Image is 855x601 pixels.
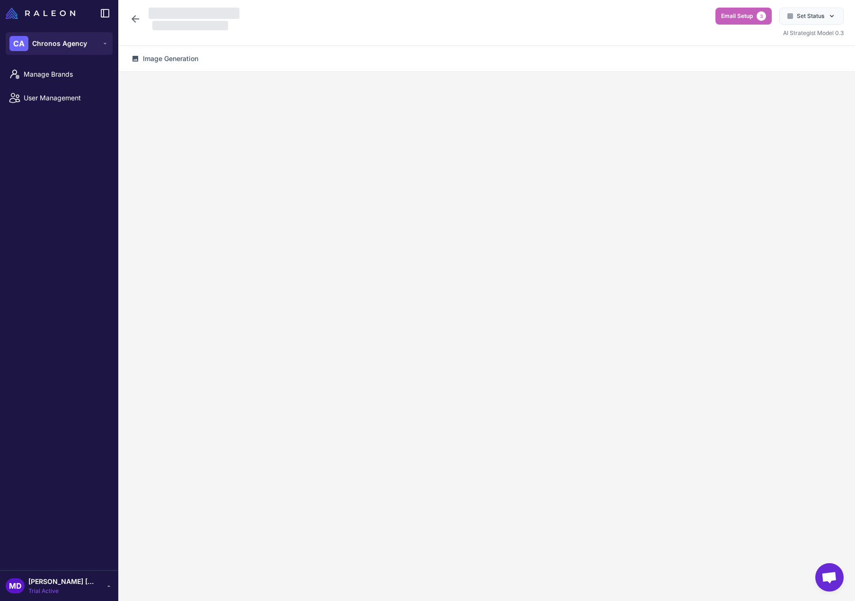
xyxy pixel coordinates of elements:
[28,576,95,587] span: [PERSON_NAME] [PERSON_NAME]
[6,8,79,19] a: Raleon Logo
[28,587,95,595] span: Trial Active
[6,8,75,19] img: Raleon Logo
[6,32,113,55] button: CAChronos Agency
[126,50,204,68] button: Image Generation
[721,12,753,20] span: Email Setup
[24,93,107,103] span: User Management
[9,36,28,51] div: CA
[6,578,25,593] div: MD
[797,12,824,20] span: Set Status
[4,64,115,84] a: Manage Brands
[815,563,844,592] div: Open chat
[32,38,87,49] span: Chronos Agency
[4,88,115,108] a: User Management
[143,53,198,64] span: Image Generation
[757,11,766,21] span: 3
[24,69,107,80] span: Manage Brands
[715,8,772,25] button: Email Setup3
[783,29,844,36] span: AI Strategist Model 0.3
